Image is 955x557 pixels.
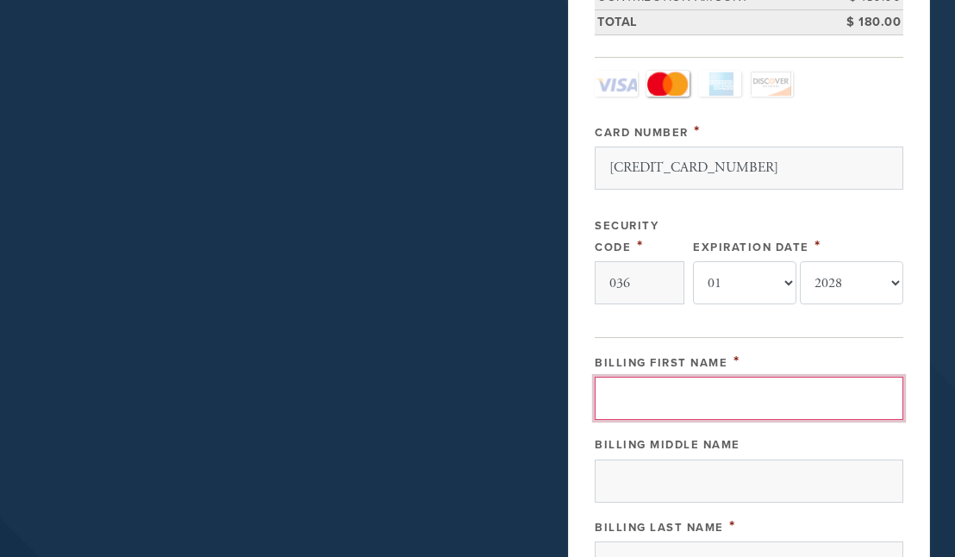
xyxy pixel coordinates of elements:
[750,71,793,97] a: Discover
[698,71,741,97] a: Amex
[595,126,689,140] label: Card Number
[637,236,644,255] span: This field is required.
[826,9,903,34] td: $ 180.00
[595,438,740,452] label: Billing Middle Name
[693,261,796,304] select: Expiration Date month
[815,236,821,255] span: This field is required.
[595,521,724,535] label: Billing Last Name
[595,9,826,34] td: Total
[729,516,736,535] span: This field is required.
[693,241,809,254] label: Expiration Date
[694,122,701,141] span: This field is required.
[595,356,727,370] label: Billing First Name
[646,71,690,97] a: MasterCard
[595,219,659,254] label: Security Code
[733,352,740,371] span: This field is required.
[595,71,638,97] a: Visa
[800,261,903,304] select: Expiration Date year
